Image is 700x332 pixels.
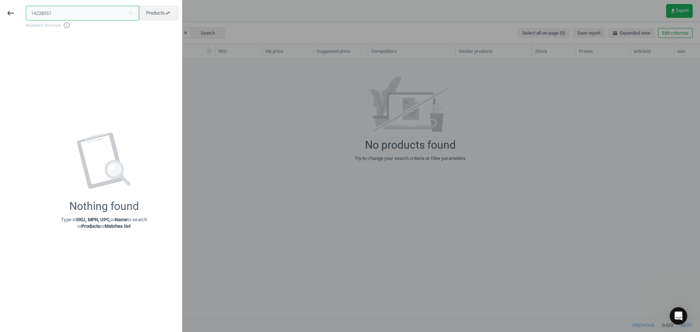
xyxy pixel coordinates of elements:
[69,200,139,213] div: Nothing found
[165,10,171,16] i: swap_horiz
[63,22,70,29] i: info_outline
[76,217,110,222] strong: SKU, MPN, UPC,
[146,10,171,16] span: Products
[670,307,687,325] div: Open Intercom Messenger
[6,9,15,17] i: keyboard_backspace
[2,5,19,22] button: keyboard_backspace
[105,223,131,229] strong: Matches list
[26,6,139,20] input: Enter the SKU or product name
[125,10,136,16] button: Close
[115,217,127,222] strong: Name
[26,22,178,29] span: Keyboard shortcuts
[61,216,147,230] p: Type in or to search in or
[81,223,101,229] strong: Products
[139,6,178,20] button: Productsswap_horiz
